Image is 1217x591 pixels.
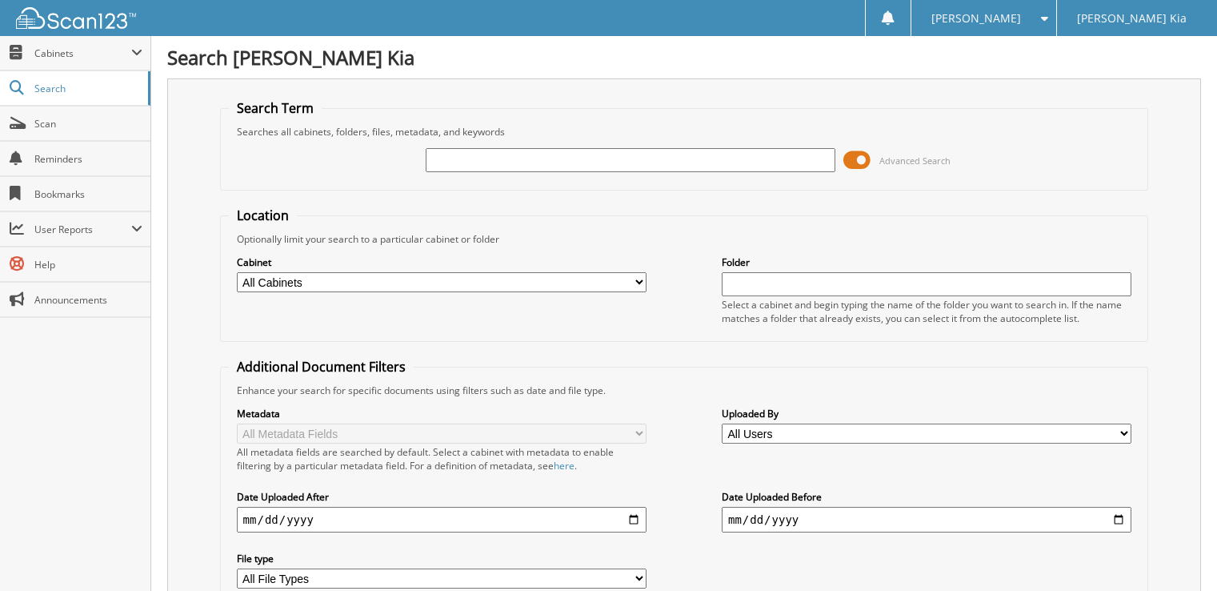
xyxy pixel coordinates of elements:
legend: Additional Document Filters [229,358,414,376]
span: Cabinets [34,46,131,60]
span: Help [34,258,142,271]
div: Select a cabinet and begin typing the name of the folder you want to search in. If the name match... [722,298,1131,325]
span: Announcements [34,293,142,307]
span: Bookmarks [34,187,142,201]
label: Cabinet [237,255,647,269]
label: Uploaded By [722,407,1131,420]
div: Optionally limit your search to a particular cabinet or folder [229,232,1140,246]
legend: Location [229,207,297,224]
div: Searches all cabinets, folders, files, metadata, and keywords [229,125,1140,139]
input: end [722,507,1131,533]
label: File type [237,552,647,565]
img: scan123-logo-white.svg [16,7,136,29]
label: Date Uploaded After [237,490,647,504]
span: Advanced Search [879,155,951,167]
div: All metadata fields are searched by default. Select a cabinet with metadata to enable filtering b... [237,445,647,472]
a: here [554,459,574,472]
span: Search [34,82,140,95]
div: Enhance your search for specific documents using filters such as date and file type. [229,384,1140,397]
span: [PERSON_NAME] [931,14,1021,23]
legend: Search Term [229,99,322,117]
label: Date Uploaded Before [722,490,1131,504]
h1: Search [PERSON_NAME] Kia [167,44,1201,70]
label: Folder [722,255,1131,269]
span: User Reports [34,223,131,236]
span: [PERSON_NAME] Kia [1077,14,1187,23]
span: Scan [34,117,142,131]
input: start [237,507,647,533]
label: Metadata [237,407,647,420]
span: Reminders [34,152,142,166]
